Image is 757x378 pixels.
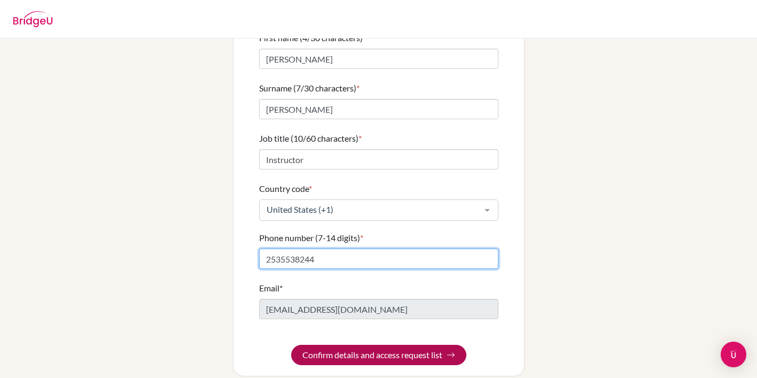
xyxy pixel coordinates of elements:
label: Phone number (7-14 digits) [259,232,363,244]
input: Enter your number [259,249,498,269]
img: Arrow right [447,351,455,359]
button: Confirm details and access request list [291,345,466,365]
label: Country code [259,182,312,195]
input: Enter your job title [259,149,498,169]
label: Job title (10/60 characters) [259,132,362,145]
label: Surname (7/30 characters) [259,82,360,95]
div: Open Intercom Messenger [721,342,746,367]
label: Email* [259,282,283,295]
input: Enter your surname [259,99,498,119]
input: Enter your first name [259,49,498,69]
img: BridgeU logo [13,11,53,27]
span: United States (+1) [264,204,477,215]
